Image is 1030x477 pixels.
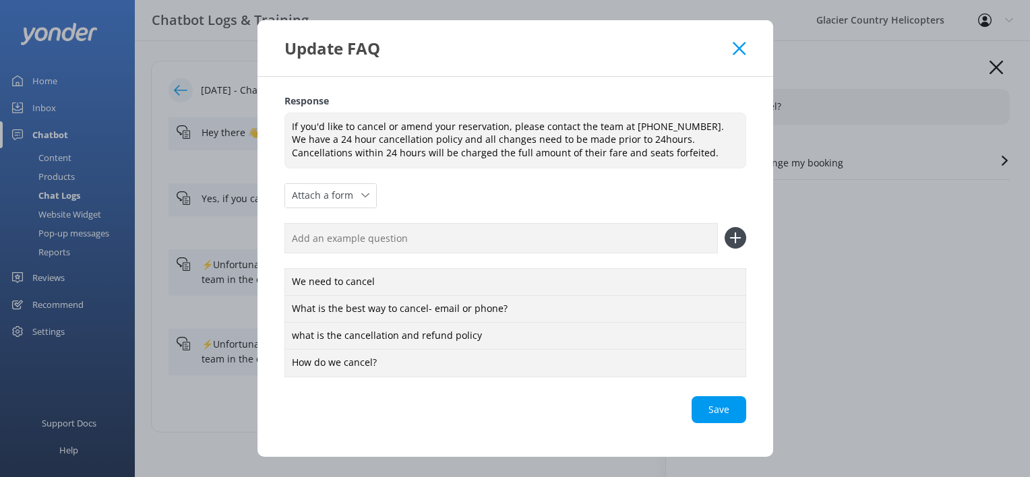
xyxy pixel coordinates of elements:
div: How do we cancel? [284,349,746,377]
label: Response [284,94,746,108]
button: Close [733,42,746,55]
button: Save [692,396,746,423]
div: Update FAQ [284,37,733,59]
span: Attach a form [292,188,361,203]
textarea: If you'd like to cancel or amend your reservation, please contact the team at [PHONE_NUMBER]. We ... [284,113,746,168]
div: what is the cancellation and refund policy [284,322,746,350]
div: We need to cancel [284,268,746,296]
div: What is the best way to cancel- email or phone? [284,295,746,323]
input: Add an example question [284,223,718,253]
